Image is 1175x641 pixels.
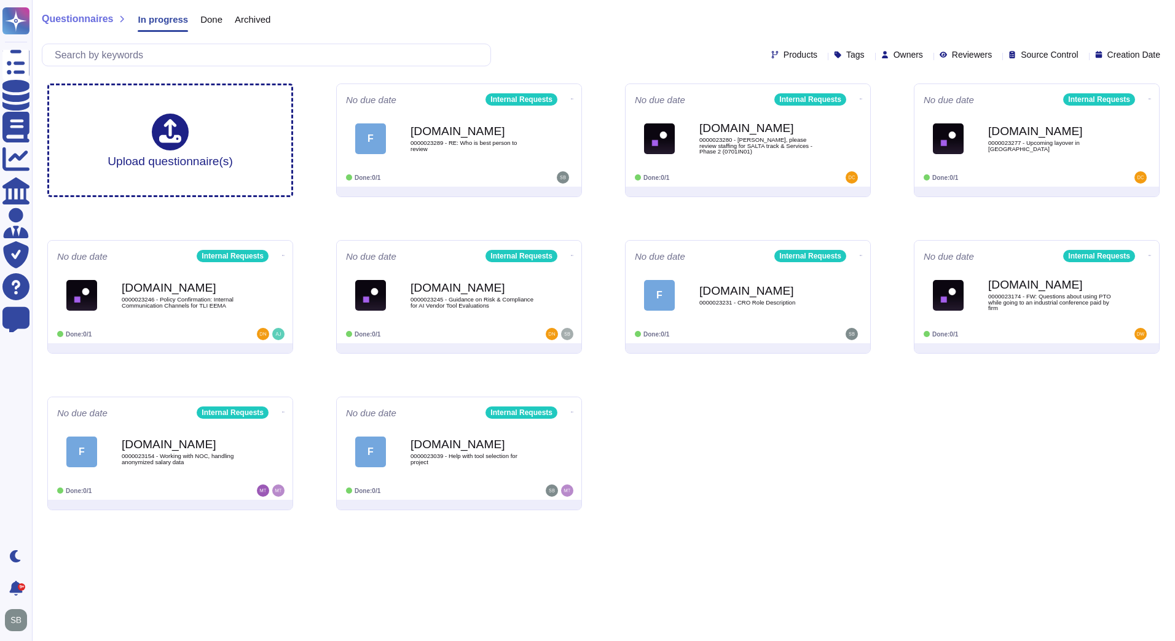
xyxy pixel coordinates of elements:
[66,331,92,338] span: Done: 0/1
[122,438,245,450] b: [DOMAIN_NAME]
[411,297,533,308] span: 0000023245 - Guidance on Risk & Compliance for AI Vendor Tool Evaluations
[257,484,269,497] img: user
[561,484,573,497] img: user
[66,437,97,467] div: F
[643,174,669,181] span: Done: 0/1
[774,93,846,106] div: Internal Requests
[546,484,558,497] img: user
[355,174,380,181] span: Done: 0/1
[108,114,233,167] div: Upload questionnaire(s)
[411,453,533,465] span: 0000023039 - Help with tool selection for project
[561,328,573,340] img: user
[485,250,557,262] div: Internal Requests
[952,50,992,59] span: Reviewers
[846,171,858,184] img: user
[846,50,865,59] span: Tags
[924,252,974,261] span: No due date
[272,328,285,340] img: user
[197,406,269,419] div: Internal Requests
[485,93,557,106] div: Internal Requests
[2,607,36,634] button: user
[1063,250,1135,262] div: Internal Requests
[894,50,923,59] span: Owners
[66,280,97,311] img: Logo
[699,122,822,134] b: [DOMAIN_NAME]
[355,437,386,467] div: F
[411,438,533,450] b: [DOMAIN_NAME]
[411,282,533,293] b: [DOMAIN_NAME]
[272,484,285,497] img: user
[122,453,245,465] span: 0000023154 - Working with NOC, handling anonymized salary data
[635,252,685,261] span: No due date
[644,280,675,311] div: F
[635,95,685,104] span: No due date
[933,280,964,311] img: Logo
[699,285,822,297] b: [DOMAIN_NAME]
[355,331,380,338] span: Done: 0/1
[18,583,25,591] div: 9+
[988,125,1111,137] b: [DOMAIN_NAME]
[485,406,557,419] div: Internal Requests
[57,252,108,261] span: No due date
[933,123,964,154] img: Logo
[346,95,396,104] span: No due date
[257,328,269,340] img: user
[1134,328,1147,340] img: user
[346,408,396,418] span: No due date
[411,125,533,137] b: [DOMAIN_NAME]
[411,140,533,152] span: 0000023289 - RE: Who is best person to review
[546,328,558,340] img: user
[1021,50,1078,59] span: Source Control
[235,15,270,24] span: Archived
[988,293,1111,311] span: 0000023174 - FW: Questions about using PTO while going to an industrial conference paid by firm
[784,50,817,59] span: Products
[200,15,222,24] span: Done
[1107,50,1160,59] span: Creation Date
[988,140,1111,152] span: 0000023277 - Upcoming layover in [GEOGRAPHIC_DATA]
[42,14,113,24] span: Questionnaires
[66,488,92,494] span: Done: 0/1
[988,279,1111,290] b: [DOMAIN_NAME]
[643,331,669,338] span: Done: 0/1
[699,300,822,306] span: 0000023231 - CRO Role Description
[122,297,245,308] span: 0000023246 - Policy Confirmation: Internal Communication Channels for TLI EEMA
[699,137,822,155] span: 0000023280 - [PERSON_NAME], please review staffing for SALTA track & Services - Phase 2 (0701IN01)
[774,250,846,262] div: Internal Requests
[57,408,108,418] span: No due date
[138,15,188,24] span: In progress
[846,328,858,340] img: user
[1063,93,1135,106] div: Internal Requests
[1134,171,1147,184] img: user
[557,171,569,184] img: user
[49,44,490,66] input: Search by keywords
[5,609,27,631] img: user
[932,331,958,338] span: Done: 0/1
[644,123,675,154] img: Logo
[122,282,245,293] b: [DOMAIN_NAME]
[346,252,396,261] span: No due date
[197,250,269,262] div: Internal Requests
[355,488,380,494] span: Done: 0/1
[932,174,958,181] span: Done: 0/1
[355,123,386,154] div: F
[355,280,386,311] img: Logo
[924,95,974,104] span: No due date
